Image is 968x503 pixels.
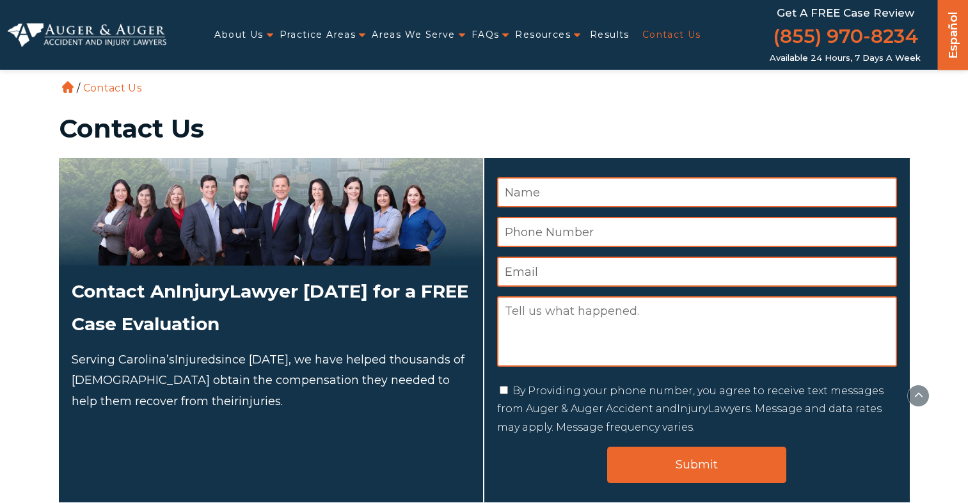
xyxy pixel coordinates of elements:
p: Serving Carolina’s since [DATE], we have helped thousands of [DEMOGRAPHIC_DATA] obtain the compen... [72,349,470,411]
h2: Contact An Lawyer [DATE] for a FREE Case Evaluation [72,275,470,340]
a: Practice Areas [280,22,356,48]
mh: Injury [677,403,708,415]
label: By Providing your phone number, you agree to receive text messages from Auger & Auger Accident an... [497,385,884,434]
input: Phone Number [497,217,897,247]
a: (855) 970-8234 [773,22,918,53]
mh: Injury [176,280,230,302]
a: Results [590,22,630,48]
span: Get a FREE Case Review [777,6,914,19]
a: Resources [515,22,571,48]
mh: 855 [780,26,815,47]
mh: injuries [239,394,281,408]
input: Email [497,257,897,287]
a: FAQs [472,22,500,48]
span: Available 24 Hours, 7 Days a Week [770,53,921,63]
li: Contact Us [80,82,145,94]
mh: Injured [175,353,216,367]
img: Auger & Auger Accident and Injury Lawyers Logo [8,23,166,47]
input: Name [497,177,897,207]
h1: Contact Us [59,116,910,141]
a: Contact Us [642,22,701,48]
button: scroll to up [907,385,930,407]
a: About Us [214,22,263,48]
a: Areas We Serve [372,22,456,48]
input: Submit [607,447,786,483]
a: Home [62,81,74,93]
img: Attorneys [59,158,483,266]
